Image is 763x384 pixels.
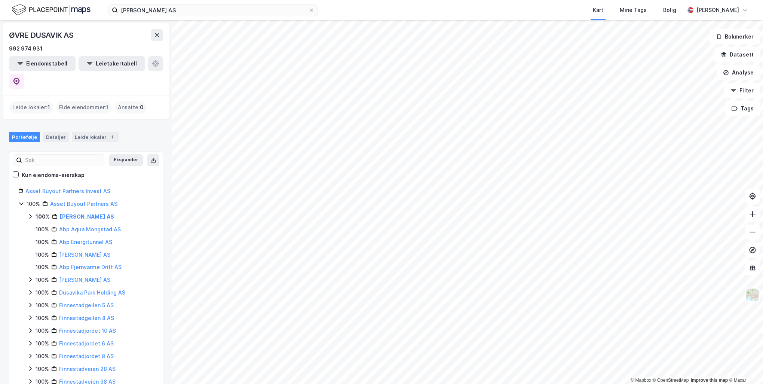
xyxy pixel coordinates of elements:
[9,132,40,142] div: Portefølje
[653,378,689,383] a: OpenStreetMap
[59,226,121,232] a: Abp Aqua Mongstad AS
[12,3,91,16] img: logo.f888ab2527a4732fd821a326f86c7f29.svg
[22,171,85,180] div: Kun eiendoms-eierskap
[106,103,109,112] span: 1
[36,238,49,247] div: 100%
[620,6,647,15] div: Mine Tags
[36,212,50,221] div: 100%
[36,301,49,310] div: 100%
[22,155,104,166] input: Søk
[59,366,116,372] a: Finnestadveien 28 AS
[36,352,49,361] div: 100%
[59,353,114,359] a: Finnestadjordet 8 AS
[115,101,147,113] div: Ansatte :
[710,29,760,44] button: Bokmerker
[36,225,49,234] div: 100%
[36,314,49,323] div: 100%
[140,103,144,112] span: 0
[745,288,760,302] img: Z
[72,132,119,142] div: Leide lokaler
[724,83,760,98] button: Filter
[9,44,43,53] div: 992 974 931
[48,103,50,112] span: 1
[593,6,603,15] div: Kart
[691,378,728,383] a: Improve this map
[59,264,122,270] a: Abp Fjernvarme Drift AS
[663,6,676,15] div: Bolig
[631,378,651,383] a: Mapbox
[717,65,760,80] button: Analyse
[725,101,760,116] button: Tags
[36,288,49,297] div: 100%
[59,340,114,347] a: Finnestadjordet 6 AS
[59,289,125,296] a: Dusavika Park Holding AS
[56,101,112,113] div: Eide eiendommer :
[36,250,49,259] div: 100%
[27,199,40,208] div: 100%
[25,188,110,194] a: Asset Buyout Partners Invest AS
[50,201,117,207] a: Asset Buyout Partners AS
[59,315,114,321] a: Finnestadgeilen 8 AS
[59,277,110,283] a: [PERSON_NAME] AS
[36,263,49,272] div: 100%
[36,326,49,335] div: 100%
[696,6,739,15] div: [PERSON_NAME]
[60,213,114,220] a: [PERSON_NAME] AS
[36,339,49,348] div: 100%
[59,239,112,245] a: Abp Energitunnel AS
[118,4,309,16] input: Søk på adresse, matrikkel, gårdeiere, leietakere eller personer
[59,302,114,308] a: Finnestadgeilen 5 AS
[59,252,110,258] a: [PERSON_NAME] AS
[9,101,53,113] div: Leide lokaler :
[726,348,763,384] iframe: Chat Widget
[108,133,116,141] div: 1
[36,365,49,374] div: 100%
[59,327,116,334] a: Finnestadjordet 10 AS
[109,154,143,166] button: Ekspander
[714,47,760,62] button: Datasett
[36,275,49,284] div: 100%
[9,29,75,41] div: ØVRE DUSAVIK AS
[9,56,76,71] button: Eiendomstabell
[79,56,145,71] button: Leietakertabell
[43,132,69,142] div: Detaljer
